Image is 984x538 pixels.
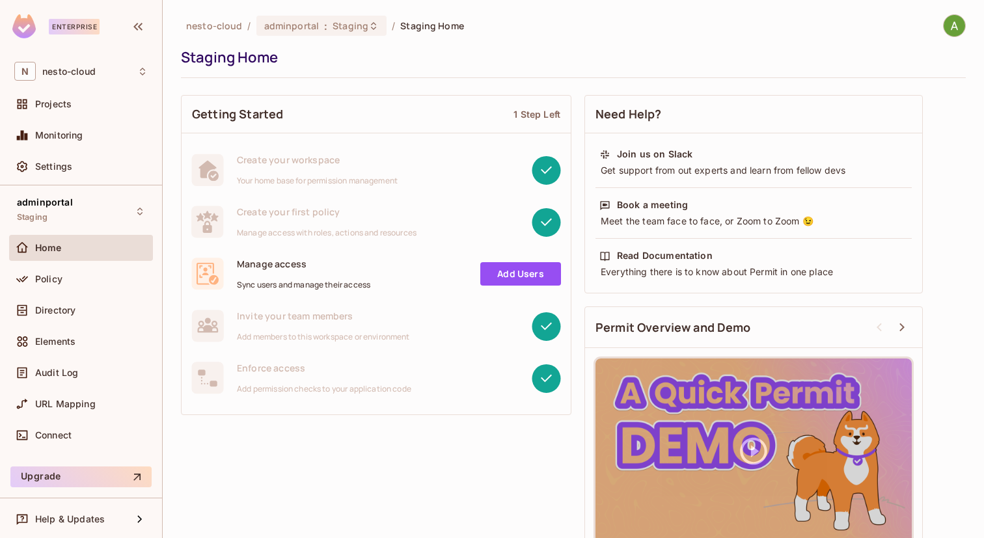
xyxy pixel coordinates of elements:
div: 1 Step Left [513,108,560,120]
span: Add members to this workspace or environment [237,332,410,342]
span: Manage access with roles, actions and resources [237,228,417,238]
span: Projects [35,99,72,109]
img: Alain Bouchard [944,15,965,36]
span: Elements [35,336,75,347]
span: Need Help? [595,106,662,122]
span: Create your workspace [237,154,398,166]
span: Help & Updates [35,514,105,524]
li: / [392,20,395,32]
div: Join us on Slack [617,148,692,161]
span: Add permission checks to your application code [237,384,411,394]
div: Staging Home [181,47,959,67]
div: Everything there is to know about Permit in one place [599,265,908,278]
div: Book a meeting [617,198,688,211]
span: Getting Started [192,106,283,122]
span: Monitoring [35,130,83,141]
span: Your home base for permission management [237,176,398,186]
span: Permit Overview and Demo [595,319,751,336]
span: adminportal [17,197,73,208]
span: adminportal [264,20,319,32]
span: the active workspace [186,20,242,32]
div: Get support from out experts and learn from fellow devs [599,164,908,177]
div: Read Documentation [617,249,713,262]
li: / [247,20,251,32]
span: Staging [17,212,48,222]
span: Workspace: nesto-cloud [42,66,96,77]
span: URL Mapping [35,399,96,409]
span: Home [35,243,62,253]
span: Invite your team members [237,310,410,322]
img: SReyMgAAAABJRU5ErkJggg== [12,14,36,38]
span: Staging [333,20,368,32]
div: Meet the team face to face, or Zoom to Zoom 😉 [599,215,908,228]
span: Sync users and manage their access [237,280,370,290]
span: Enforce access [237,362,411,374]
span: : [323,21,328,31]
span: Create your first policy [237,206,417,218]
span: Directory [35,305,75,316]
span: Policy [35,274,62,284]
span: Connect [35,430,72,440]
span: Audit Log [35,368,78,378]
button: Upgrade [10,466,152,487]
span: Settings [35,161,72,172]
span: Staging Home [400,20,464,32]
div: Enterprise [49,19,100,34]
span: Manage access [237,258,370,270]
a: Add Users [480,262,561,286]
span: N [14,62,36,81]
